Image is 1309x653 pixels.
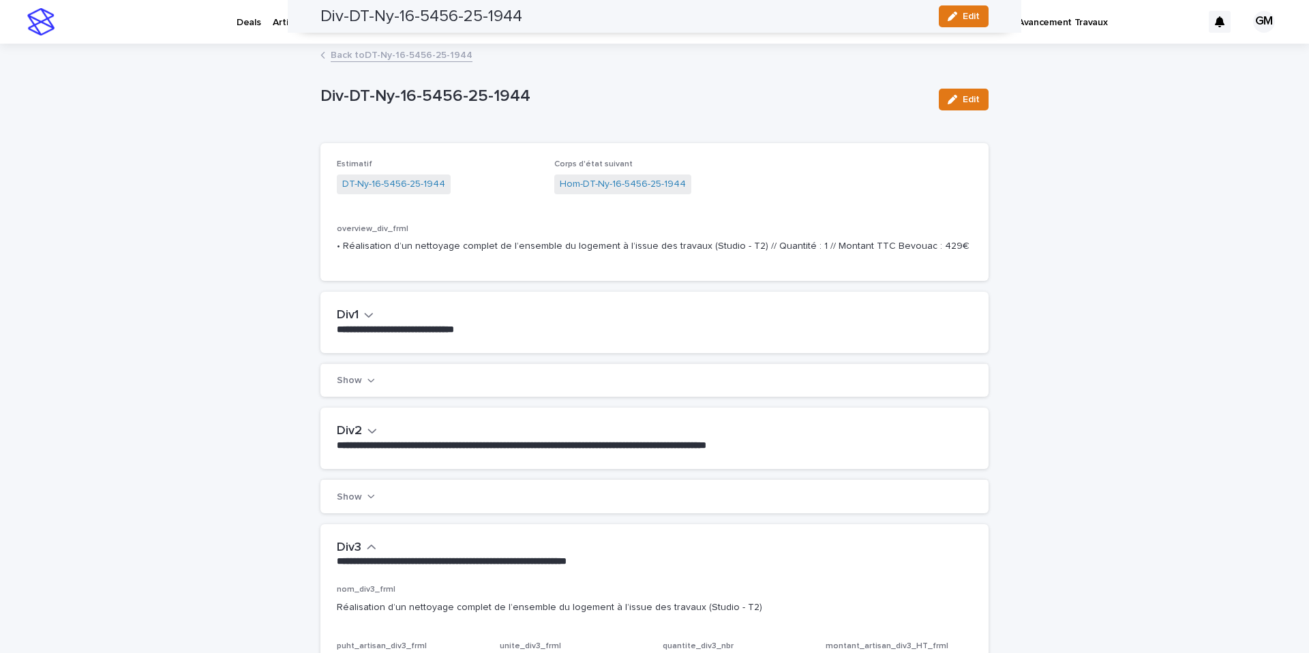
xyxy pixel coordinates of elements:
a: Back toDT-Ny-16-5456-25-1944 [331,46,472,62]
button: Show [337,376,375,386]
span: quantite_div3_nbr [663,642,734,650]
p: • Réalisation d’un nettoyage complet de l’ensemble du logement à l’issue des travaux (Studio - T2... [337,239,972,254]
span: overview_div_frml [337,225,408,233]
span: Estimatif [337,160,372,168]
div: GM [1253,11,1275,33]
p: Div-DT-Ny-16-5456-25-1944 [320,87,928,106]
h2: Div2 [337,424,362,439]
span: Edit [963,95,980,104]
button: Show [337,491,375,502]
span: puht_artisan_div3_frml [337,642,427,650]
button: Div2 [337,424,377,439]
button: Div3 [337,541,376,556]
span: Corps d'état suivant [554,160,633,168]
span: montant_artisan_div3_HT_frml [826,642,948,650]
h2: Div3 [337,541,361,556]
span: unite_div3_frml [500,642,561,650]
h2: Div1 [337,308,359,323]
button: Edit [939,89,989,110]
a: Hom-DT-Ny-16-5456-25-1944 [560,177,686,192]
a: DT-Ny-16-5456-25-1944 [342,177,445,192]
img: stacker-logo-s-only.png [27,8,55,35]
button: Div1 [337,308,374,323]
span: nom_div3_frml [337,586,395,594]
p: Réalisation d’un nettoyage complet de l’ensemble du logement à l’issue des travaux (Studio - T2) [337,601,972,615]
